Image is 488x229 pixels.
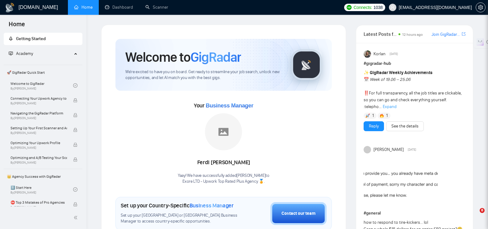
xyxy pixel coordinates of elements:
[125,49,241,65] h1: Welcome to
[386,113,388,119] span: 1
[194,102,253,109] span: Your
[373,4,383,11] span: 1038
[347,5,352,10] img: upwork-logo.png
[364,156,438,205] img: F09A8UU1U58-Screenshot(595).png
[16,36,46,41] span: Getting Started
[408,147,416,152] span: [DATE]
[353,4,372,11] span: Connects:
[10,146,67,150] span: By [PERSON_NAME]
[364,90,369,96] span: ‼️
[9,36,13,41] span: rocket
[10,161,67,164] span: By [PERSON_NAME]
[73,143,77,147] span: lock
[364,70,369,75] span: ✨
[73,128,77,132] span: lock
[10,95,67,102] span: Connecting Your Upwork Agency to GigRadar
[73,187,77,192] span: check-circle
[178,179,269,185] p: Exore LTD - Upwork Top Rated Plus Agency 🏅 .
[462,31,465,36] span: export
[432,31,461,38] a: Join GigRadar Slack Community
[190,202,234,209] span: Business Manager
[369,123,379,130] a: Reply
[206,102,253,109] span: Business Manager
[105,5,133,10] a: dashboardDashboard
[370,70,432,75] strong: GigRadar Weekly Achievements
[390,5,395,10] span: user
[73,157,77,162] span: lock
[364,77,369,82] span: 📅
[364,70,462,109] span: For full transparency, all the job titles are clickable, so you can go and check everything yours...
[373,51,386,57] span: Korlan
[282,210,315,217] div: Contact our team
[121,213,240,224] span: Set up your [GEOGRAPHIC_DATA] or [GEOGRAPHIC_DATA] Business Manager to access country-specific op...
[205,113,242,150] img: placeholder.png
[16,51,33,56] span: Academy
[5,3,15,13] img: logo
[270,202,327,225] button: Contact our team
[4,33,82,45] li: Getting Started
[9,51,13,56] span: fund-projection-screen
[402,32,423,37] span: 12 hours ago
[4,20,30,33] span: Home
[364,50,371,58] img: Korlan
[10,116,67,120] span: By [PERSON_NAME]
[178,157,269,168] div: Ferdi [PERSON_NAME]
[386,121,424,131] button: See the details
[73,98,77,102] span: lock
[391,123,419,130] a: See the details
[10,183,73,196] a: 1️⃣ Start HereBy[PERSON_NAME]
[10,140,67,146] span: Optimizing Your Upwork Profile
[364,121,384,131] button: Reply
[476,5,485,10] span: setting
[4,66,82,79] span: 🚀 GigRadar Quick Start
[476,2,486,12] button: setting
[10,206,67,209] span: By [PERSON_NAME]
[10,199,67,206] span: ⛔ Top 3 Mistakes of Pro Agencies
[178,173,269,185] div: Yaay! We have successfully added [PERSON_NAME] to
[4,170,82,183] span: 👑 Agency Success with GigRadar
[364,30,397,38] span: Latest Posts from the GigRadar Community
[372,113,374,119] span: 1
[10,155,67,161] span: Optimizing and A/B Testing Your Scanner for Better Results
[10,131,67,135] span: By [PERSON_NAME]
[462,31,465,37] a: export
[291,49,322,80] img: gigradar-logo.png
[365,114,370,118] img: 🚀
[390,51,398,57] span: [DATE]
[370,77,411,82] em: Week of 19.06 – 25.06
[74,5,93,10] a: homeHome
[10,110,67,116] span: Navigating the GigRadar Platform
[380,114,384,118] img: 🔥
[476,5,486,10] a: setting
[125,69,281,81] span: We're excited to have you on board. Get ready to streamline your job search, unlock new opportuni...
[373,146,404,153] span: [PERSON_NAME]
[9,51,33,56] span: Academy
[383,104,397,109] span: Expand
[364,210,465,217] h1: # general
[73,113,77,117] span: lock
[190,49,241,65] span: GigRadar
[480,208,485,213] span: 8
[467,208,482,223] iframe: Intercom live chat
[364,60,465,67] h1: # gigradar-hub
[10,125,67,131] span: Setting Up Your First Scanner and Auto-Bidder
[145,5,168,10] a: searchScanner
[10,79,73,92] a: Welcome to GigRadarBy[PERSON_NAME]
[73,83,77,88] span: check-circle
[73,214,80,221] span: double-left
[73,202,77,206] span: lock
[10,102,67,105] span: By [PERSON_NAME]
[121,202,234,209] h1: Set up your Country-Specific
